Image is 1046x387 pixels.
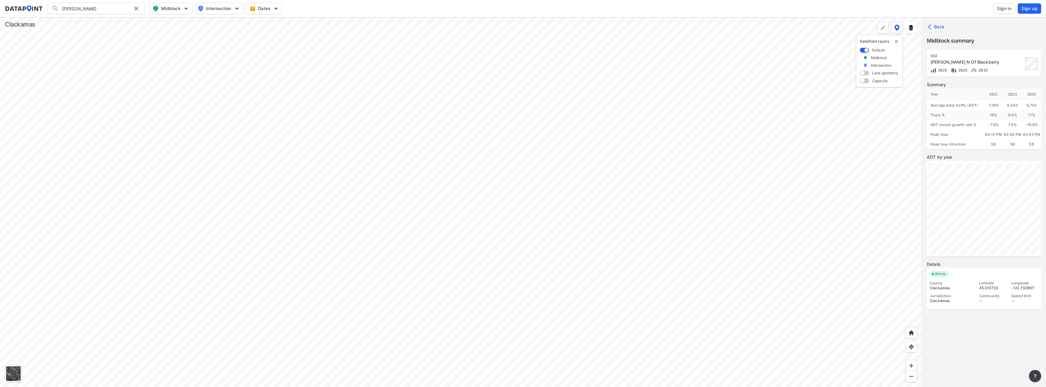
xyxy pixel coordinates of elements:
div: 03:45 PM [1022,130,1041,139]
img: map_pin_mid.602f9df1.svg [152,5,159,12]
div: Polygon tool [877,22,889,33]
div: Stafford Rd N Of Blackberry [930,59,1023,65]
img: +XpAUvaXAN7GudzAAAAAElFTkSuQmCC [908,330,914,336]
div: Peak hour direction [927,139,984,149]
input: Search [59,4,131,13]
div: Peak hour [927,130,984,139]
span: 2025 [977,68,988,72]
img: close-external-leyer.3061a1c7.svg [894,39,899,44]
img: 5YPKRKmlfpI5mqlR8AD95paCi+0kK1fRFDJSaMmawlwaeJcJwk9O2fotCW5ve9gAAAAASUVORK5CYII= [234,5,240,12]
div: Home [906,327,917,339]
span: ? [1033,372,1037,380]
label: Details [927,261,1041,267]
label: Summary [927,82,1041,88]
img: data-point-layers.37681fc9.svg [894,25,900,31]
button: delete [894,39,899,44]
span: Sign in [997,5,1011,12]
div: Zoom in [906,360,917,371]
button: Dates [246,3,282,14]
div: 554 [930,54,1023,58]
img: 5YPKRKmlfpI5mqlR8AD95paCi+0kK1fRFDJSaMmawlwaeJcJwk9O2fotCW5ve9gAAAAASUVORK5CYII= [183,5,189,12]
button: Intersection [195,3,243,14]
a: Sign in [992,3,1017,14]
button: Back [927,22,947,32]
img: MAAAAAElFTkSuQmCC [908,373,914,379]
div: 11 % [1022,110,1041,120]
div: -- [1011,298,1038,303]
div: -10.8 % [1022,120,1041,130]
button: DataPoint layers [891,22,903,33]
div: Community [979,294,1006,298]
img: marker_Intersection.6861001b.svg [863,63,868,68]
img: Volume count [930,67,937,73]
div: 7,280 [984,100,1003,110]
div: 8,483 [1003,100,1022,110]
a: Sign up [1017,3,1041,14]
div: 2021 [984,88,1003,100]
span: Intersection [198,5,239,12]
img: +Dz8AAAAASUVORK5CYII= [880,25,886,31]
img: 5YPKRKmlfpI5mqlR8AD95paCi+0kK1fRFDJSaMmawlwaeJcJwk9O2fotCW5ve9gAAAAASUVORK5CYII= [273,5,279,12]
div: 10 % [984,110,1003,120]
div: 2025 [1022,88,1041,100]
div: Latitude [979,281,1006,286]
div: Speed limit [1011,294,1038,298]
label: ADT by year [927,154,1041,160]
div: -122.732067 [1011,286,1038,290]
span: Dates [251,5,278,12]
div: Clackamas [5,20,35,29]
button: more [1029,370,1041,382]
label: Default [872,47,885,53]
img: Vehicle class [951,67,957,73]
div: View my location [906,341,917,353]
div: Clackamas [930,298,974,303]
div: SB [1022,139,1041,149]
div: 7.9 % [1003,120,1022,130]
div: 6,754 [1022,100,1041,110]
div: Longitude [1011,281,1038,286]
div: -- [979,298,1006,303]
label: Lane geometry [872,70,898,76]
div: Clackamas [930,286,974,290]
span: 2025 [937,68,947,72]
div: SB [984,139,1003,149]
span: Sign up [1021,5,1037,12]
div: ADT annual growth rate % [927,120,984,130]
div: County [930,281,974,286]
div: 04:30 PM [1003,130,1022,139]
img: layers.ee07997e.svg [908,25,914,31]
img: map_pin_int.54838e6b.svg [197,5,204,12]
div: Jurisdiction [930,294,974,298]
span: Active [933,271,949,277]
div: 04:15 PM [984,130,1003,139]
img: Vehicle speed [971,67,977,73]
img: dataPointLogo.9353c09d.svg [5,5,43,12]
div: SB [1003,139,1022,149]
button: Midblock [150,3,192,14]
div: Truck % [927,110,984,120]
div: 45.351733 [979,286,1006,290]
div: 2023 [1003,88,1022,100]
div: Toggle basemap [5,365,22,382]
button: Sign up [1018,3,1041,14]
div: Year [927,88,984,100]
span: 2025 [957,68,968,72]
img: zeq5HYn9AnE9l6UmnFLPAAAAAElFTkSuQmCC [908,344,914,350]
img: marker_Midblock.5ba75e30.svg [863,55,868,60]
img: ZvzfEJKXnyWIrJytrsY285QMwk63cM6Drc+sIAAAAASUVORK5CYII= [908,363,914,369]
p: DataPoint layers [860,39,899,44]
div: Zoom out [906,371,917,382]
div: -7.9 % [984,120,1003,130]
button: Sign in [993,3,1015,14]
span: Midblock [153,5,189,12]
div: 9.8 % [1003,110,1022,120]
label: Capacity [872,78,888,83]
div: Average daily traffic (ADT) [927,100,984,110]
label: Intersection [871,63,892,68]
label: Midblock [871,55,887,60]
div: Clear search [131,4,141,13]
span: Back [929,24,945,30]
img: calendar-gold.39a51dde.svg [250,5,256,12]
label: Midblock summary [927,37,1041,45]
